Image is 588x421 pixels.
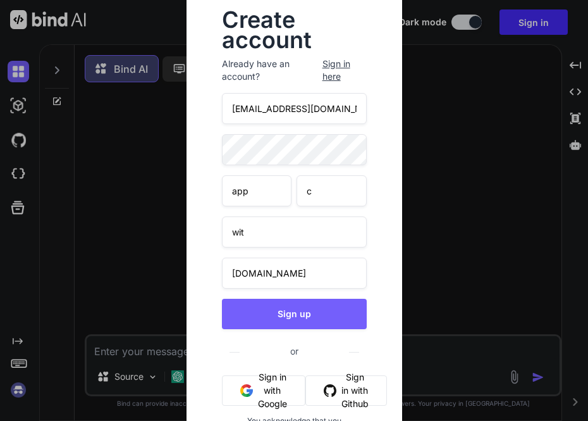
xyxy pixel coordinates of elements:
[240,384,253,397] img: google
[222,9,367,50] h2: Create account
[222,217,367,248] input: Your company name
[322,58,367,83] div: Sign in here
[240,336,349,367] span: or
[222,175,292,206] input: First Name
[222,375,305,406] button: Sign in with Google
[324,384,336,397] img: github
[305,375,387,406] button: Sign in with Github
[222,299,367,329] button: Sign up
[297,175,367,206] input: Last Name
[222,258,367,289] input: Company website
[222,58,367,83] p: Already have an account?
[222,93,367,124] input: Email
